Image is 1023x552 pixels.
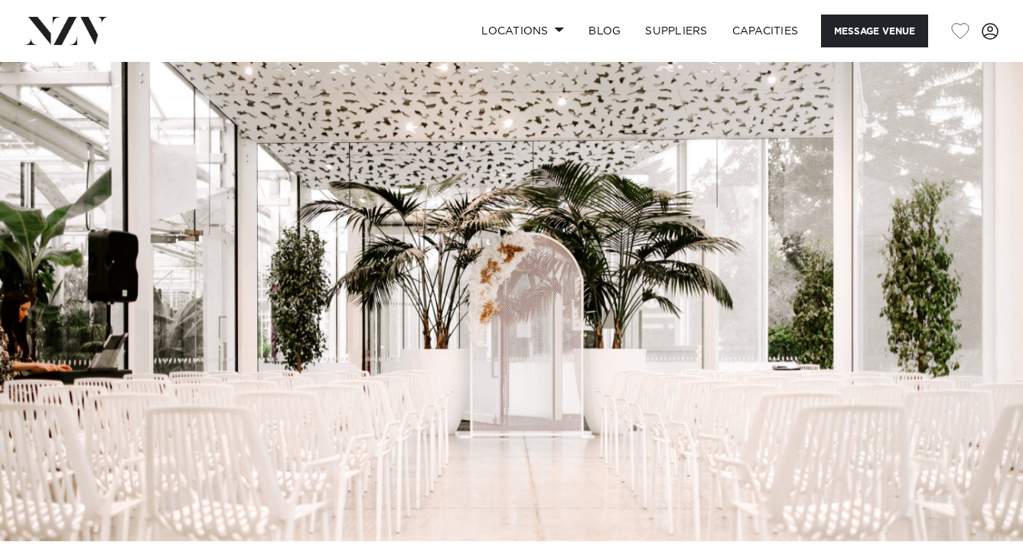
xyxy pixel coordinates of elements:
[720,15,811,47] a: Capacities
[633,15,719,47] a: SUPPLIERS
[576,15,633,47] a: BLOG
[24,17,108,44] img: nzv-logo.png
[469,15,576,47] a: Locations
[821,15,928,47] button: Message Venue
